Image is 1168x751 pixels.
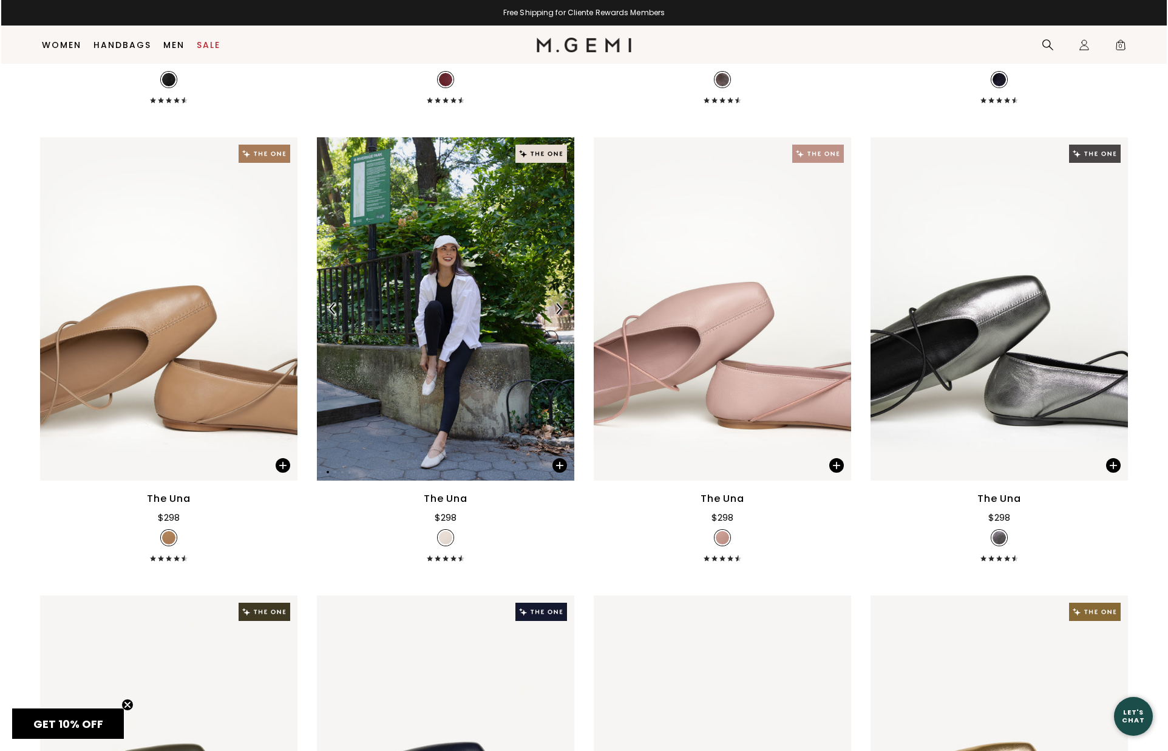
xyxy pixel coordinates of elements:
[12,708,124,739] div: GET 10% OFFClose teaser
[515,145,567,163] img: The One tag
[701,492,744,506] div: The Una
[594,137,851,481] img: The Una
[327,303,338,314] img: Previous Arrow
[439,531,452,544] img: v_7263728959547_SWATCH_50x.jpg
[197,40,220,50] a: Sale
[871,137,1128,481] img: The Una
[711,510,733,525] div: $298
[993,531,1006,544] img: v_7263729057851_SWATCH_50x.jpg
[40,137,297,481] img: The Una
[1114,708,1153,724] div: Let's Chat
[1069,145,1121,163] img: The One tag
[163,40,185,50] a: Men
[993,73,1006,86] img: v_7385131548731_SWATCH_50x.jpg
[239,603,290,621] img: The One tag
[1115,41,1127,53] span: 0
[317,137,574,481] img: The Una
[515,603,567,621] img: The One tag
[162,73,175,86] img: v_7263728894011_SWATCH_50x.jpg
[239,145,290,163] img: The One tag
[716,531,729,544] img: v_7263728992315_SWATCH_50x.jpg
[537,38,632,52] img: M.Gemi
[1,8,1167,18] div: Free Shipping for Cliente Rewards Members
[40,137,297,561] a: The Una$298
[147,492,191,506] div: The Una
[317,137,574,561] a: Previous ArrowNext ArrowThe Una$298
[162,531,175,544] img: v_7263728926779_SWATCH_50x.jpg
[553,303,564,314] img: Next Arrow
[158,510,180,525] div: $298
[121,699,134,711] button: Close teaser
[594,137,851,561] a: The Una$298
[988,510,1010,525] div: $298
[435,510,457,525] div: $298
[42,40,81,50] a: Women
[977,492,1021,506] div: The Una
[439,73,452,86] img: v_7385131614267_SWATCH_50x.jpg
[871,137,1128,561] a: The Una$298
[93,40,151,50] a: Handbags
[33,716,103,732] span: GET 10% OFF
[424,492,467,506] div: The Una
[1069,603,1121,621] img: The One tag
[792,145,844,163] img: The One tag
[716,73,729,86] img: v_7385131515963_SWATCH_50x.jpg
